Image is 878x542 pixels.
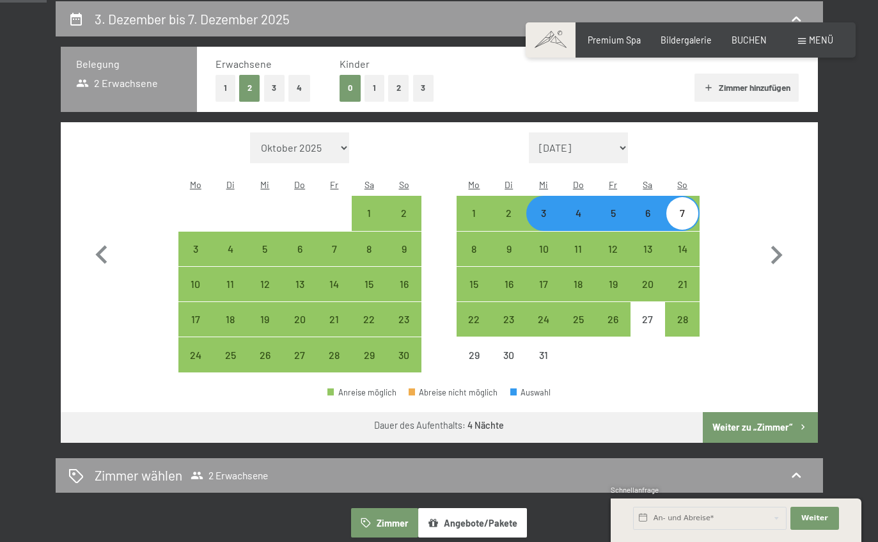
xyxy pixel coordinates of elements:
[588,35,641,45] a: Premium Spa
[352,232,386,266] div: Anreise möglich
[505,179,513,190] abbr: Dienstag
[732,35,767,45] a: BUCHEN
[353,314,385,346] div: 22
[809,35,833,45] span: Menü
[239,75,260,101] button: 2
[665,232,700,266] div: Anreise möglich
[457,302,491,337] div: Anreise möglich
[318,244,350,276] div: 7
[178,337,213,372] div: Mon Nov 24 2025
[352,267,386,301] div: Sat Nov 15 2025
[353,350,385,382] div: 29
[178,267,213,301] div: Anreise möglich
[352,232,386,266] div: Sat Nov 08 2025
[317,302,352,337] div: Fri Nov 21 2025
[526,302,561,337] div: Wed Dec 24 2025
[247,232,282,266] div: Anreise möglich
[386,196,421,230] div: Anreise möglich
[413,75,434,101] button: 3
[492,337,526,372] div: Tue Dec 30 2025
[409,388,498,397] div: Abreise nicht möglich
[457,267,491,301] div: Mon Dec 15 2025
[386,337,421,372] div: Sun Nov 30 2025
[214,244,246,276] div: 4
[178,337,213,372] div: Anreise möglich
[528,244,560,276] div: 10
[631,302,665,337] div: Sat Dec 27 2025
[374,419,504,432] div: Dauer des Aufenthalts:
[526,337,561,372] div: Anreise nicht möglich
[388,350,419,382] div: 30
[352,337,386,372] div: Anreise möglich
[318,314,350,346] div: 21
[457,232,491,266] div: Mon Dec 08 2025
[247,302,282,337] div: Anreise möglich
[458,350,490,382] div: 29
[561,302,595,337] div: Thu Dec 25 2025
[562,279,594,311] div: 18
[76,57,182,71] h3: Belegung
[493,314,525,346] div: 23
[283,267,317,301] div: Anreise möglich
[214,314,246,346] div: 18
[631,232,665,266] div: Anreise möglich
[631,302,665,337] div: Anreise nicht möglich
[595,267,630,301] div: Anreise möglich
[352,337,386,372] div: Sat Nov 29 2025
[283,302,317,337] div: Anreise möglich
[661,35,712,45] a: Bildergalerie
[666,314,698,346] div: 28
[561,232,595,266] div: Thu Dec 11 2025
[352,302,386,337] div: Anreise möglich
[595,232,630,266] div: Anreise möglich
[790,507,839,530] button: Weiter
[388,314,419,346] div: 23
[631,267,665,301] div: Sat Dec 20 2025
[595,302,630,337] div: Fri Dec 26 2025
[758,132,795,373] button: Nächster Monat
[264,75,285,101] button: 3
[562,208,594,240] div: 4
[458,279,490,311] div: 15
[631,196,665,230] div: Anreise möglich
[595,267,630,301] div: Fri Dec 19 2025
[365,75,384,101] button: 1
[352,196,386,230] div: Anreise möglich
[492,267,526,301] div: Anreise möglich
[526,232,561,266] div: Anreise möglich
[216,75,235,101] button: 1
[666,208,698,240] div: 7
[510,388,551,397] div: Auswahl
[249,279,281,311] div: 12
[95,11,290,27] h2: 3. Dezember bis 7. Dezember 2025
[665,267,700,301] div: Sun Dec 21 2025
[597,279,629,311] div: 19
[611,486,659,494] span: Schnellanfrage
[317,337,352,372] div: Anreise möglich
[492,196,526,230] div: Anreise möglich
[180,279,212,311] div: 10
[493,279,525,311] div: 16
[493,350,525,382] div: 30
[213,302,247,337] div: Tue Nov 18 2025
[597,314,629,346] div: 26
[249,350,281,382] div: 26
[632,208,664,240] div: 6
[526,337,561,372] div: Wed Dec 31 2025
[214,279,246,311] div: 11
[76,76,159,90] span: 2 Erwachsene
[539,179,548,190] abbr: Mittwoch
[492,267,526,301] div: Tue Dec 16 2025
[247,337,282,372] div: Wed Nov 26 2025
[526,302,561,337] div: Anreise möglich
[665,267,700,301] div: Anreise möglich
[178,232,213,266] div: Anreise möglich
[528,350,560,382] div: 31
[595,196,630,230] div: Fri Dec 05 2025
[386,232,421,266] div: Sun Nov 09 2025
[283,337,317,372] div: Thu Nov 27 2025
[458,314,490,346] div: 22
[249,244,281,276] div: 5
